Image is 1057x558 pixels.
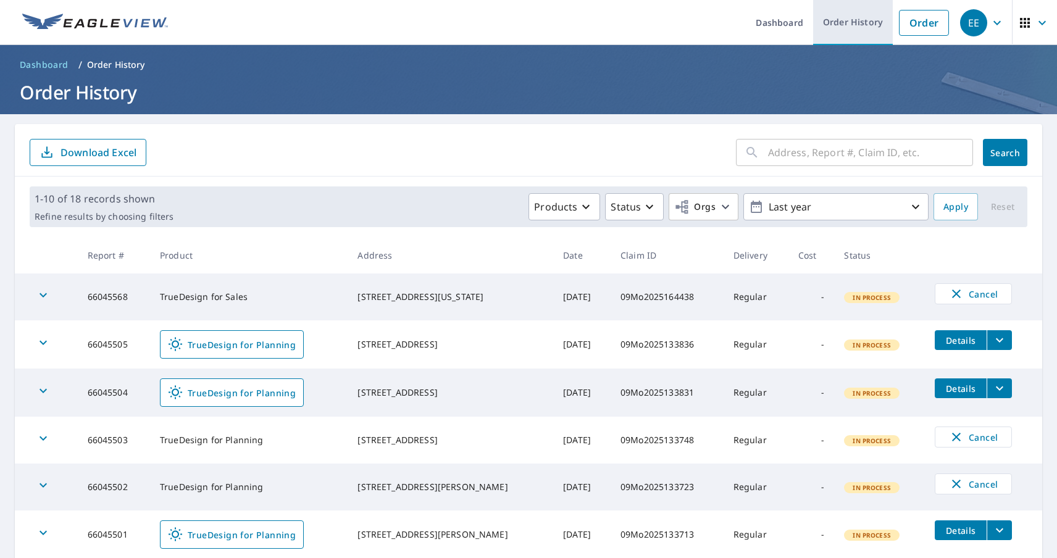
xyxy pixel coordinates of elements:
td: [DATE] [553,464,611,510]
td: 66045502 [78,464,150,510]
span: Orgs [674,199,716,215]
p: Refine results by choosing filters [35,211,173,222]
span: In Process [845,531,898,539]
td: Regular [724,417,788,464]
a: TrueDesign for Planning [160,330,304,359]
td: 09Mo2025133836 [611,320,724,369]
button: Download Excel [30,139,146,166]
p: 1-10 of 18 records shown [35,191,173,206]
button: Products [528,193,600,220]
p: Order History [87,59,145,71]
button: detailsBtn-66045504 [935,378,987,398]
button: Search [983,139,1027,166]
td: 66045568 [78,273,150,320]
div: [STREET_ADDRESS] [357,338,543,351]
button: detailsBtn-66045501 [935,520,987,540]
nav: breadcrumb [15,55,1042,75]
span: In Process [845,389,898,398]
th: Delivery [724,237,788,273]
h1: Order History [15,80,1042,105]
div: [STREET_ADDRESS][US_STATE] [357,291,543,303]
th: Cost [788,237,834,273]
td: [DATE] [553,369,611,417]
td: - [788,464,834,510]
span: In Process [845,293,898,302]
div: [STREET_ADDRESS][PERSON_NAME] [357,481,543,493]
span: Dashboard [20,59,69,71]
td: 66045504 [78,369,150,417]
th: Product [150,237,348,273]
button: detailsBtn-66045505 [935,330,987,350]
span: TrueDesign for Planning [168,385,296,400]
div: [STREET_ADDRESS] [357,434,543,446]
span: Details [942,383,979,394]
button: Cancel [935,283,1012,304]
button: Cancel [935,427,1012,448]
button: Cancel [935,473,1012,494]
div: EE [960,9,987,36]
span: Cancel [948,286,999,301]
td: [DATE] [553,320,611,369]
th: Address [348,237,553,273]
a: TrueDesign for Planning [160,378,304,407]
span: TrueDesign for Planning [168,337,296,352]
td: - [788,417,834,464]
div: [STREET_ADDRESS][PERSON_NAME] [357,528,543,541]
div: [STREET_ADDRESS] [357,386,543,399]
th: Report # [78,237,150,273]
th: Status [834,237,925,273]
td: 09Mo2025164438 [611,273,724,320]
span: Apply [943,199,968,215]
button: filesDropdownBtn-66045504 [987,378,1012,398]
p: Products [534,199,577,214]
td: 66045503 [78,417,150,464]
span: Details [942,525,979,536]
td: Regular [724,369,788,417]
span: Search [993,147,1017,159]
span: In Process [845,483,898,492]
td: [DATE] [553,273,611,320]
span: TrueDesign for Planning [168,527,296,542]
button: Status [605,193,664,220]
td: Regular [724,464,788,510]
input: Address, Report #, Claim ID, etc. [768,135,973,170]
span: Cancel [948,430,999,444]
span: Cancel [948,477,999,491]
p: Download Excel [61,146,136,159]
button: Apply [934,193,978,220]
td: - [788,273,834,320]
td: - [788,369,834,417]
td: Regular [724,273,788,320]
span: Details [942,335,979,346]
button: filesDropdownBtn-66045501 [987,520,1012,540]
button: Orgs [669,193,738,220]
a: Dashboard [15,55,73,75]
li: / [78,57,82,72]
img: EV Logo [22,14,168,32]
td: TrueDesign for Sales [150,273,348,320]
td: TrueDesign for Planning [150,417,348,464]
p: Last year [764,196,908,218]
span: In Process [845,341,898,349]
button: Last year [743,193,929,220]
th: Claim ID [611,237,724,273]
td: TrueDesign for Planning [150,464,348,510]
td: 09Mo2025133723 [611,464,724,510]
td: Regular [724,320,788,369]
a: Order [899,10,949,36]
span: In Process [845,436,898,445]
td: 66045505 [78,320,150,369]
td: 09Mo2025133748 [611,417,724,464]
button: filesDropdownBtn-66045505 [987,330,1012,350]
th: Date [553,237,611,273]
td: [DATE] [553,417,611,464]
td: - [788,320,834,369]
td: 09Mo2025133831 [611,369,724,417]
p: Status [611,199,641,214]
a: TrueDesign for Planning [160,520,304,549]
